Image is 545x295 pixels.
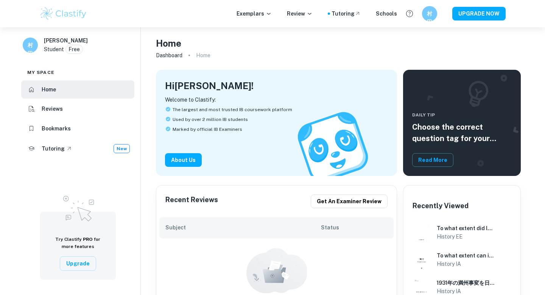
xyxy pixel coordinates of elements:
span: My space [27,69,54,76]
img: History IA example thumbnail: To what extent can it be said that Adolf [413,251,431,269]
button: 村田 [422,6,437,21]
img: Clastify logo [39,6,87,21]
span: Daily Tip [412,111,512,118]
p: Home [196,51,210,60]
a: History EE example thumbnail: To what extent did logistical and enviroTo what extent did logistic... [410,220,514,245]
h6: Home [42,85,56,94]
h4: Hi [PERSON_NAME] ! [165,79,254,93]
h6: To what extent did logistical and environmental implications hinder [PERSON_NAME]’s victory in th... [437,224,495,232]
h6: Reviews [42,105,63,113]
button: About Us [165,153,202,167]
h6: 1931年の満州事変を日本の国内問題の解決策とする主張にはどの程度妥当性があったか。(19/25) [437,279,495,287]
p: Review [287,9,313,18]
h6: History IA [437,260,495,268]
h6: 村田 [26,41,35,49]
a: Reviews [21,100,134,118]
a: Bookmarks [21,119,134,138]
h6: Try Clastify for more features [49,236,107,250]
h6: [PERSON_NAME] [44,36,88,45]
button: Help and Feedback [403,7,416,20]
p: Student [44,45,64,53]
h5: Choose the correct question tag for your coursework [412,121,512,144]
p: Welcome to Clastify: [165,96,388,104]
a: Dashboard [156,50,182,61]
img: Upgrade to Pro [59,191,97,224]
span: PRO [83,237,93,242]
button: UPGRADE NOW [452,7,506,20]
p: Exemplars [237,9,272,18]
a: Home [21,80,134,99]
span: New [114,145,129,152]
p: Free [69,45,80,53]
h6: Recent Reviews [165,195,218,208]
h6: Bookmarks [42,124,71,133]
img: History EE example thumbnail: To what extent did logistical and enviro [413,223,431,242]
span: The largest and most trusted IB coursework platform [173,106,292,113]
h6: 村田 [425,9,434,18]
h6: Tutoring [42,144,65,153]
a: History IA example thumbnail: To what extent can it be said that AdolfTo what extent can it be sa... [410,248,514,272]
h6: Recently Viewed [413,201,469,211]
h4: Home [156,36,181,50]
h6: History EE [437,232,495,241]
a: TutoringNew [21,139,134,158]
h6: Status [321,223,388,232]
span: Marked by official IB Examiners [173,126,242,133]
a: Schools [376,9,397,18]
h6: Subject [165,223,321,232]
button: Get an examiner review [311,195,388,208]
button: Read More [412,153,453,167]
span: Used by over 2 million IB students [173,116,248,123]
h6: To what extent can it be said that [PERSON_NAME] and [PERSON_NAME] regimes during the first half ... [437,251,495,260]
button: Upgrade [60,256,96,271]
a: Tutoring [332,9,361,18]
